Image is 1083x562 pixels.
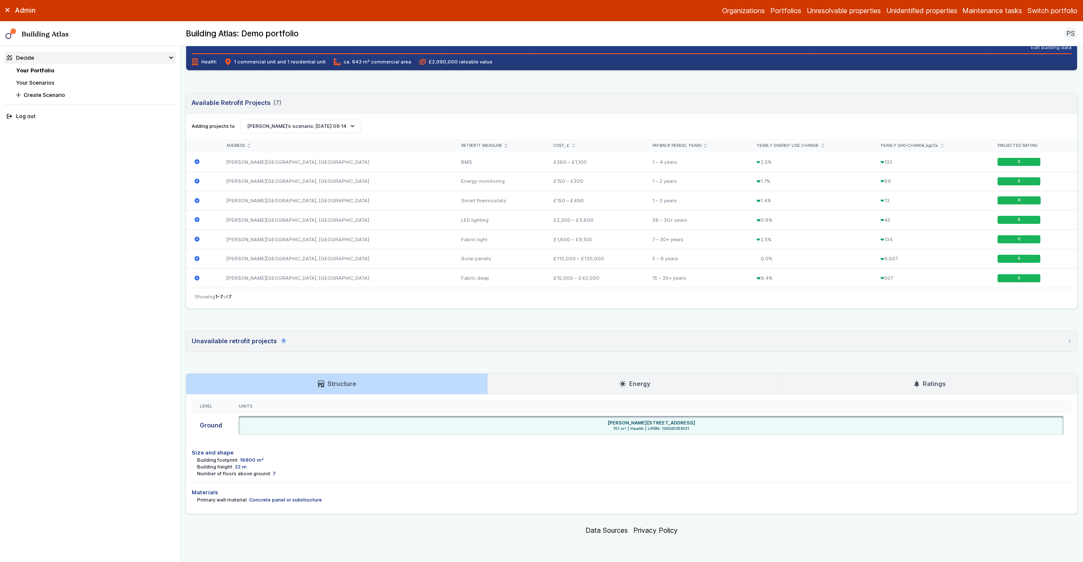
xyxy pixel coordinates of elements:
[748,249,872,269] div: 0.0%
[218,249,453,269] div: [PERSON_NAME][GEOGRAPHIC_DATA], [GEOGRAPHIC_DATA]
[281,338,286,344] span: 5
[644,171,748,191] div: 1 – 2 years
[1018,179,1020,184] span: B
[644,230,748,249] div: 7 – 30+ years
[453,268,545,287] div: Fabric deep
[1018,217,1020,223] span: B
[197,457,239,463] dt: Building footprint:
[218,171,453,191] div: [PERSON_NAME][GEOGRAPHIC_DATA], [GEOGRAPHIC_DATA]
[633,526,678,534] a: Privacy Policy
[334,58,411,65] span: ca. 643 m² commercial area
[545,230,644,249] div: £1,800 – £9,100
[186,288,1077,309] nav: Table navigation
[241,426,1061,432] span: 151 m² | Health | UPRN: 100041056131
[453,210,545,230] div: LED lighting
[200,404,222,409] div: Level
[998,143,1069,149] div: Projected rating
[644,268,748,287] div: 15 – 30+ years
[197,496,248,503] dt: Primary wall material:
[192,58,216,65] span: Health
[1018,237,1020,242] span: B
[748,171,872,191] div: 1.7%
[218,230,453,249] div: [PERSON_NAME][GEOGRAPHIC_DATA], [GEOGRAPHIC_DATA]
[249,496,322,503] dd: Concrete panel or substructure
[1018,159,1020,165] span: B
[872,152,989,171] div: 132
[192,449,1072,457] h4: Size and shape
[218,191,453,210] div: [PERSON_NAME][GEOGRAPHIC_DATA], [GEOGRAPHIC_DATA]
[748,268,872,287] div: 9.4%
[228,294,232,300] span: 7
[5,28,16,39] img: main-0bbd2752.svg
[1064,27,1078,40] button: PS
[872,230,989,249] div: 134
[748,191,872,210] div: 1.4%
[1067,28,1075,39] span: PS
[722,6,765,16] a: Organizations
[545,249,644,269] div: £110,000 – £130,000
[644,249,748,269] div: 5 – 6 years
[872,191,989,210] div: 73
[770,6,801,16] a: Portfolios
[197,470,271,477] dt: Number of floors above ground:
[926,143,938,148] span: kgCO₂
[807,6,881,16] a: Unresolvable properties
[197,463,234,470] dt: Building height:
[218,152,453,171] div: [PERSON_NAME][GEOGRAPHIC_DATA], [GEOGRAPHIC_DATA]
[16,67,54,74] a: Your Portfolio
[644,191,748,210] div: 1 – 3 years
[453,249,545,269] div: Solar panels
[545,171,644,191] div: £150 – £300
[235,463,247,470] dd: 22 m
[4,110,176,123] button: Log out
[607,419,695,426] h6: [PERSON_NAME][STREET_ADDRESS]
[7,54,34,62] div: Decide
[192,488,1072,496] h4: Materials
[239,404,1064,409] div: Units
[880,143,938,149] span: Yearly GHG change,
[419,58,492,65] span: £2,090,000 rateable value
[4,52,176,64] summary: Decide
[273,98,281,107] span: (7)
[453,152,545,171] div: BMS
[748,210,872,230] div: 0.8%
[619,379,650,388] h3: Energy
[872,268,989,287] div: 507
[553,143,569,149] span: Cost, £
[488,374,781,394] a: Energy
[272,470,276,477] dd: 7
[644,210,748,230] div: 26 – 30+ years
[644,152,748,171] div: 1 – 4 years
[240,119,361,133] button: [PERSON_NAME]’s scenario; [DATE] 09:14
[545,210,644,230] div: £2,300 – £3,800
[1018,198,1020,204] span: B
[186,331,1077,351] summary: Unavailable retrofit projects5
[782,374,1077,394] a: Ratings
[652,143,701,149] span: Payback period, years
[192,98,281,107] h3: Available Retrofit Projects
[748,230,872,249] div: 2.5%
[872,171,989,191] div: 89
[318,379,356,388] h3: Structure
[461,143,502,149] span: Retrofit measure
[192,413,230,438] div: Ground
[186,374,487,394] a: Structure
[545,191,644,210] div: £150 – £490
[748,152,872,171] div: 2.5%
[1018,256,1020,262] span: B
[186,28,299,39] h2: Building Atlas: Demo portfolio
[16,80,55,86] a: Your Scenarios
[195,293,232,300] span: Showing of
[218,268,453,287] div: [PERSON_NAME][GEOGRAPHIC_DATA], [GEOGRAPHIC_DATA]
[545,152,644,171] div: £380 – £1,100
[1031,44,1072,51] button: Edit building data
[756,143,819,149] span: Yearly energy use change
[913,379,946,388] h3: Ratings
[218,210,453,230] div: [PERSON_NAME][GEOGRAPHIC_DATA], [GEOGRAPHIC_DATA]
[1028,6,1078,16] button: Switch portfolio
[872,210,989,230] div: 45
[453,191,545,210] div: Smart thermostats
[886,6,957,16] a: Unidentified properties
[1018,275,1020,281] span: B
[545,268,644,287] div: £15,000 – £42,000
